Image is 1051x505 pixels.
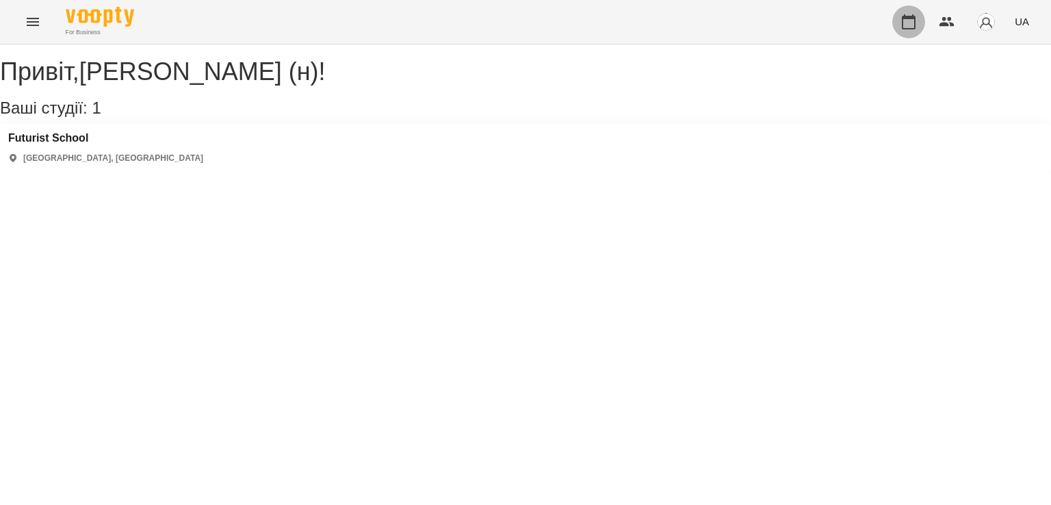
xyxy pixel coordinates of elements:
[66,28,134,37] span: For Business
[1015,14,1029,29] span: UA
[8,132,203,144] a: Futurist School
[92,99,101,117] span: 1
[23,153,203,164] p: [GEOGRAPHIC_DATA], [GEOGRAPHIC_DATA]
[1009,9,1035,34] button: UA
[976,12,996,31] img: avatar_s.png
[16,5,49,38] button: Menu
[66,7,134,27] img: Voopty Logo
